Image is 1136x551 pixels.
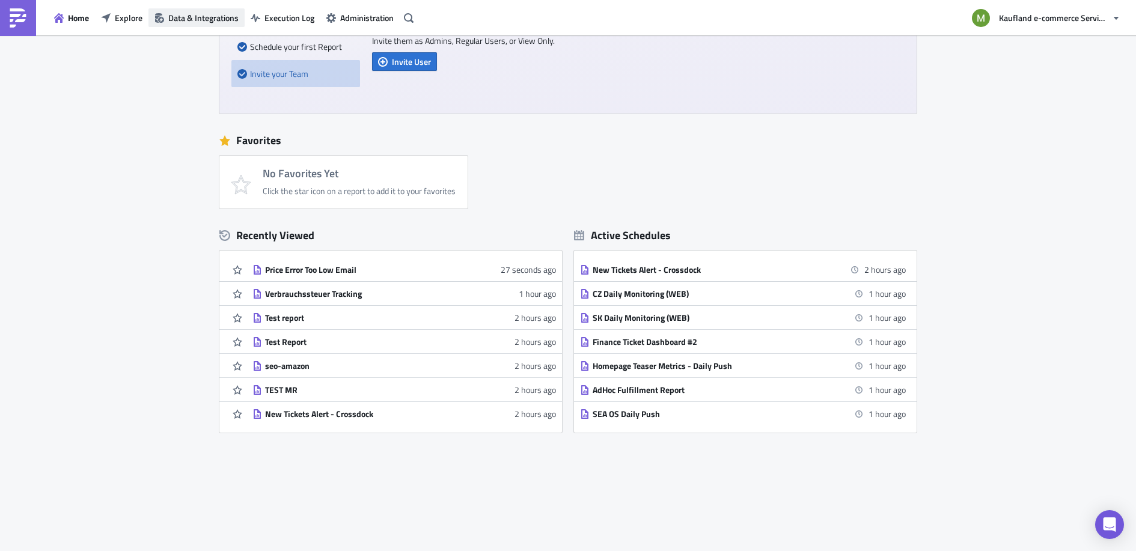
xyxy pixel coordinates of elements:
img: Avatar [971,8,991,28]
a: TEST MR2 hours ago [252,378,556,401]
time: 2025-09-24 13:00 [869,359,906,372]
button: Data & Integrations [148,8,245,27]
a: AdHoc Fulfillment Report1 hour ago [580,378,906,401]
div: Active Schedules [574,228,671,242]
time: 2025-09-24T08:05:02Z [515,335,556,348]
time: 2025-09-24 12:50 [869,287,906,300]
button: Explore [95,8,148,27]
a: Homepage Teaser Metrics - Daily Push1 hour ago [580,354,906,377]
time: 2025-09-24T08:05:52Z [515,311,556,324]
div: AdHoc Fulfillment Report [593,385,803,395]
img: PushMetrics [8,8,28,28]
time: 2025-09-24T10:18:01Z [501,263,556,276]
button: Administration [320,8,400,27]
a: CZ Daily Monitoring (WEB)1 hour ago [580,282,906,305]
time: 2025-09-24T08:59:14Z [519,287,556,300]
div: Test report [265,312,475,323]
div: Verbrauchssteuer Tracking [265,288,475,299]
span: Data & Integrations [168,11,239,24]
time: 2025-09-24 13:10 [869,383,906,396]
button: Execution Log [245,8,320,27]
a: Verbrauchssteuer Tracking1 hour ago [252,282,556,305]
time: 2025-09-24T07:58:40Z [515,383,556,396]
div: Open Intercom Messenger [1095,510,1124,539]
a: seo-amazon2 hours ago [252,354,556,377]
time: 2025-09-24 13:00 [869,335,906,348]
div: CZ Daily Monitoring (WEB) [593,288,803,299]
div: Finance Ticket Dashboard #2 [593,336,803,347]
button: Home [48,8,95,27]
div: SK Daily Monitoring (WEB) [593,312,803,323]
div: Homepage Teaser Metrics - Daily Push [593,361,803,371]
span: Administration [340,11,394,24]
div: Test Report [265,336,475,347]
time: 2025-09-24T08:03:00Z [515,359,556,372]
div: Invite your Team [237,60,354,87]
a: New Tickets Alert - Crossdock2 hours ago [580,258,906,281]
span: Explore [115,11,142,24]
div: New Tickets Alert - Crossdock [593,264,803,275]
time: 2025-09-24T07:57:20Z [515,407,556,420]
a: Test Report2 hours ago [252,330,556,353]
div: Click the star icon on a report to add it to your favorites [263,186,456,196]
span: Kaufland e-commerce Services GmbH & Co. KG [999,11,1107,24]
div: Recently Viewed [219,227,562,245]
p: Start collaborating on your data workflows with all your colleagues. Invite them as Admins, Regul... [372,25,612,46]
span: Invite User [392,55,431,68]
span: Execution Log [264,11,314,24]
time: 2025-09-24 13:15 [869,407,906,420]
div: New Tickets Alert - Crossdock [265,409,475,419]
a: Test report2 hours ago [252,306,556,329]
div: seo-amazon [265,361,475,371]
span: Home [68,11,89,24]
button: Invite User [372,52,437,71]
div: Favorites [219,132,917,150]
time: 2025-09-24 12:25 [864,263,906,276]
div: Schedule your first Report [237,33,354,60]
div: TEST MR [265,385,475,395]
h4: No Favorites Yet [263,168,456,180]
button: Kaufland e-commerce Services GmbH & Co. KG [965,5,1127,31]
div: SEA OS Daily Push [593,409,803,419]
a: Price Error Too Low Email27 seconds ago [252,258,556,281]
a: New Tickets Alert - Crossdock2 hours ago [252,402,556,425]
a: SEA OS Daily Push1 hour ago [580,402,906,425]
div: Price Error Too Low Email [265,264,475,275]
time: 2025-09-24 12:50 [869,311,906,324]
a: Finance Ticket Dashboard #21 hour ago [580,330,906,353]
a: SK Daily Monitoring (WEB)1 hour ago [580,306,906,329]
